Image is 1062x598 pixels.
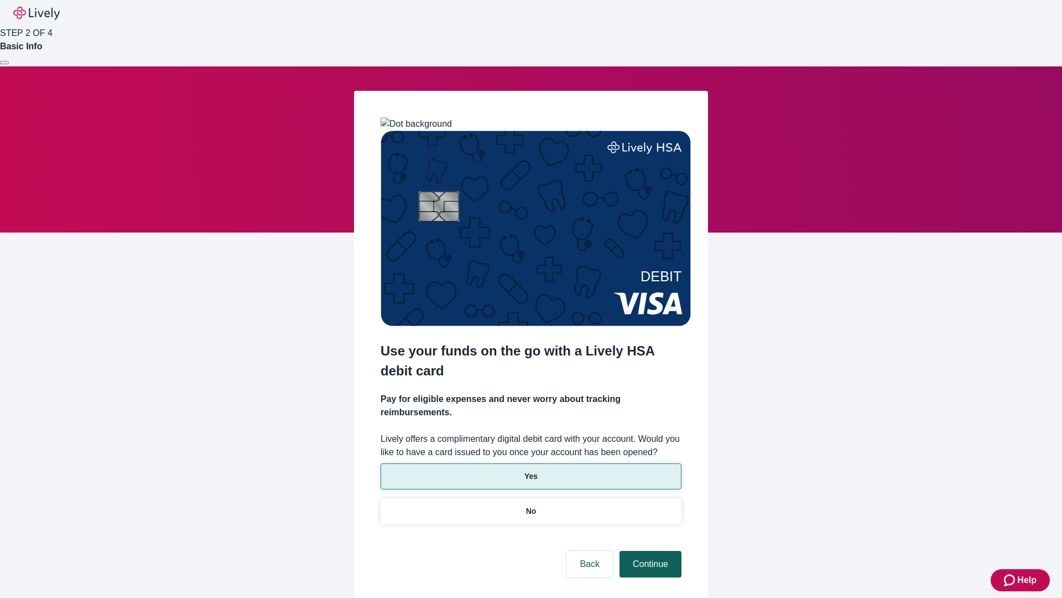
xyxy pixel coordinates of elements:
[381,463,681,489] button: Yes
[381,498,681,524] button: No
[13,7,60,20] img: Lively
[381,393,681,419] h4: Pay for eligible expenses and never worry about tracking reimbursements.
[381,117,452,131] img: Dot background
[524,471,538,482] p: Yes
[381,341,681,381] h2: Use your funds on the go with a Lively HSA debit card
[566,551,613,578] button: Back
[526,506,537,517] p: No
[381,131,691,326] img: Debit card
[1017,574,1037,587] span: Help
[619,551,681,578] button: Continue
[991,569,1050,591] button: Zendesk support iconHelp
[1004,574,1017,587] svg: Zendesk support icon
[381,432,681,459] label: Lively offers a complimentary digital debit card with your account. Would you like to have a card...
